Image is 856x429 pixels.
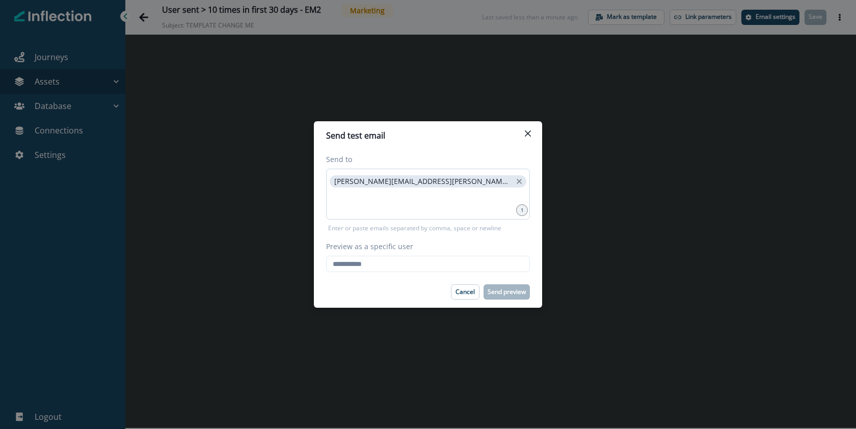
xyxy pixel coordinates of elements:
p: Cancel [456,288,475,296]
button: close [515,176,524,186]
label: Send to [326,154,524,165]
button: Send preview [484,284,530,300]
label: Preview as a specific user [326,241,524,252]
p: Enter or paste emails separated by comma, space or newline [326,224,503,233]
p: [PERSON_NAME][EMAIL_ADDRESS][PERSON_NAME][DOMAIN_NAME] [334,177,512,186]
button: Close [520,125,536,142]
p: Send test email [326,129,385,142]
button: Cancel [451,284,479,300]
p: Send preview [488,288,526,296]
div: 1 [516,204,528,216]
